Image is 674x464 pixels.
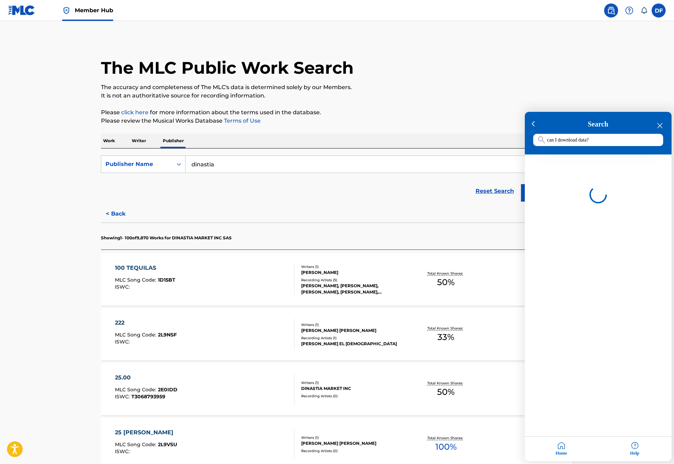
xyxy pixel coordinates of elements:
[538,137,545,144] svg: icon
[657,123,663,129] div: close resource center
[598,437,672,462] div: Help
[525,437,598,462] div: Home
[533,134,663,146] input: Search for help
[533,121,663,129] h3: Search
